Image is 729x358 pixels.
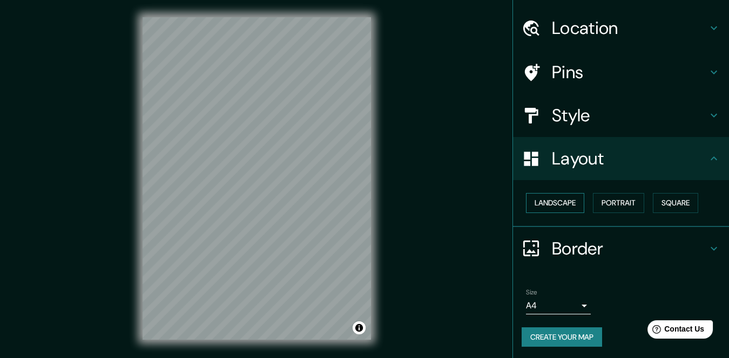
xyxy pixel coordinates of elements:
[552,61,707,83] h4: Pins
[552,17,707,39] h4: Location
[653,193,698,213] button: Square
[513,51,729,94] div: Pins
[526,297,591,314] div: A4
[593,193,644,213] button: Portrait
[513,137,729,180] div: Layout
[353,321,366,334] button: Toggle attribution
[522,327,602,347] button: Create your map
[513,94,729,137] div: Style
[513,6,729,50] div: Location
[552,238,707,259] h4: Border
[143,17,371,340] canvas: Map
[552,105,707,126] h4: Style
[526,193,584,213] button: Landscape
[552,148,707,169] h4: Layout
[513,227,729,270] div: Border
[633,316,717,346] iframe: Help widget launcher
[526,287,537,297] label: Size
